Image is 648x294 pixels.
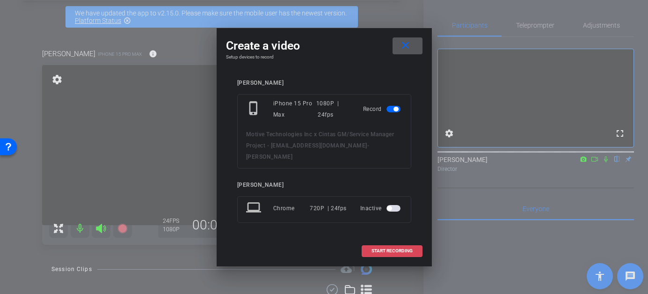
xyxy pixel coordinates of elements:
[273,200,310,217] div: Chrome
[400,40,411,51] mat-icon: close
[316,98,349,120] div: 1080P | 24fps
[367,142,370,149] span: -
[310,200,347,217] div: 720P | 24fps
[371,249,413,253] span: START RECORDING
[237,182,411,189] div: [PERSON_NAME]
[226,37,422,54] div: Create a video
[246,154,293,160] span: [PERSON_NAME]
[360,200,402,217] div: Inactive
[226,54,422,60] h4: Setup devices to record
[246,131,394,149] span: Motive Technologies Inc x Cintas GM/Service Manager Project - [EMAIL_ADDRESS][DOMAIN_NAME]
[273,98,316,120] div: iPhone 15 Pro Max
[246,200,263,217] mat-icon: laptop
[362,245,422,257] button: START RECORDING
[363,98,402,120] div: Record
[237,80,411,87] div: [PERSON_NAME]
[246,101,263,118] mat-icon: phone_iphone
